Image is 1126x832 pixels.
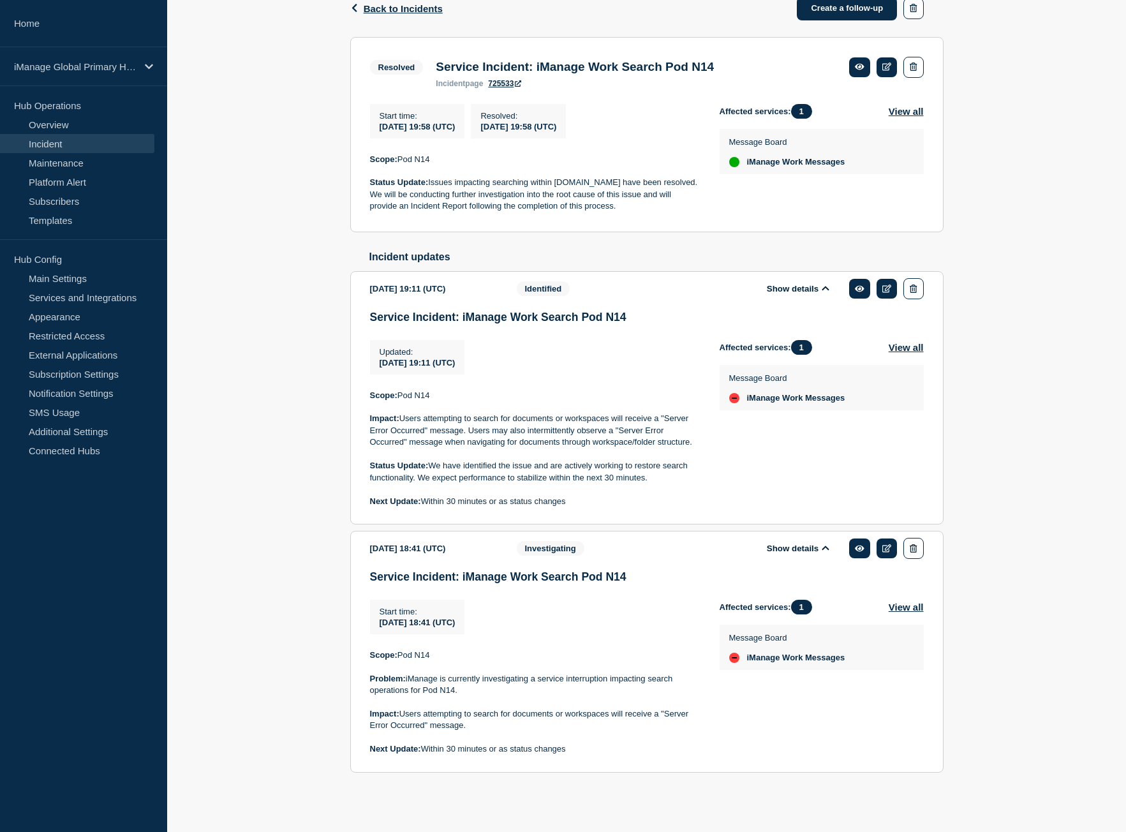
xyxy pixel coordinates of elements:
[14,61,137,72] p: iManage Global Primary Hub
[380,347,456,357] p: Updated :
[370,570,924,584] h3: Service Incident: iManage Work Search Pod N14
[480,111,556,121] p: Resolved :
[370,60,424,75] span: Resolved
[370,177,699,212] p: Issues impacting searching within [DOMAIN_NAME] have been resolved. We will be conducting further...
[370,743,699,755] p: Within 30 minutes or as status changes
[370,538,498,559] div: [DATE] 18:41 (UTC)
[370,413,699,448] p: Users attempting to search for documents or workspaces will receive a "Server Error Occurred" mes...
[720,340,819,355] span: Affected services:
[889,104,924,119] button: View all
[763,543,833,554] button: Show details
[380,122,456,131] span: [DATE] 19:58 (UTC)
[370,650,397,660] strong: Scope:
[747,157,845,167] span: iManage Work Messages
[370,154,397,164] strong: Scope:
[436,79,483,88] p: page
[380,111,456,121] p: Start time :
[729,633,845,643] p: Message Board
[720,600,819,614] span: Affected services:
[488,79,521,88] a: 725533
[370,709,399,718] strong: Impact:
[370,674,406,683] strong: Problem:
[370,496,421,506] strong: Next Update:
[350,3,443,14] button: Back to Incidents
[791,600,812,614] span: 1
[763,283,833,294] button: Show details
[889,340,924,355] button: View all
[380,358,456,368] span: [DATE] 19:11 (UTC)
[380,607,456,616] p: Start time :
[729,393,739,403] div: down
[370,154,699,165] p: Pod N14
[370,673,699,697] p: iManage is currently investigating a service interruption impacting search operations for Pod N14.
[747,653,845,663] span: iManage Work Messages
[370,744,421,754] strong: Next Update:
[380,618,456,627] span: [DATE] 18:41 (UTC)
[370,496,699,507] p: Within 30 minutes or as status changes
[729,157,739,167] div: up
[889,600,924,614] button: View all
[370,390,699,401] p: Pod N14
[480,122,556,131] span: [DATE] 19:58 (UTC)
[517,541,584,556] span: Investigating
[517,281,570,296] span: Identified
[370,311,924,324] h3: Service Incident: iManage Work Search Pod N14
[791,340,812,355] span: 1
[370,177,429,187] strong: Status Update:
[369,251,944,263] h2: Incident updates
[370,708,699,732] p: Users attempting to search for documents or workspaces will receive a "Server Error Occurred" mes...
[729,373,845,383] p: Message Board
[370,390,397,400] strong: Scope:
[436,60,714,74] h3: Service Incident: iManage Work Search Pod N14
[370,650,699,661] p: Pod N14
[370,461,429,470] strong: Status Update:
[747,393,845,403] span: iManage Work Messages
[729,137,845,147] p: Message Board
[370,278,498,299] div: [DATE] 19:11 (UTC)
[791,104,812,119] span: 1
[436,79,465,88] span: incident
[370,413,399,423] strong: Impact:
[729,653,739,663] div: down
[370,460,699,484] p: We have identified the issue and are actively working to restore search functionality. We expect ...
[720,104,819,119] span: Affected services:
[364,3,443,14] span: Back to Incidents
